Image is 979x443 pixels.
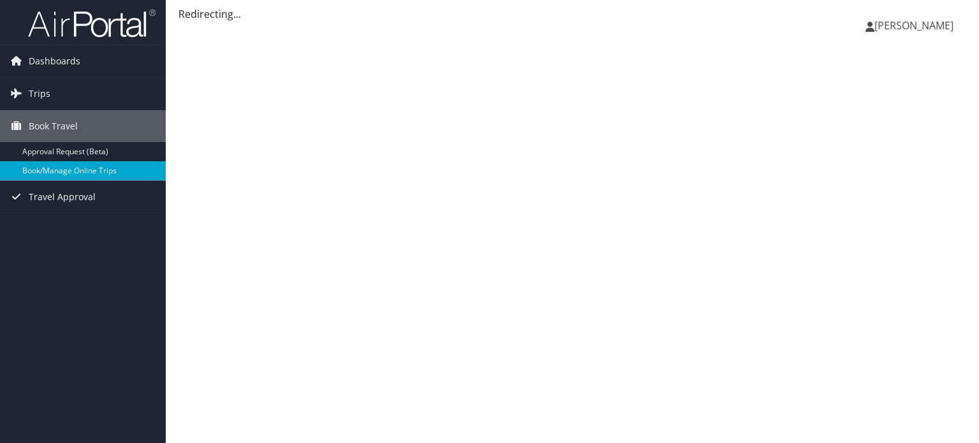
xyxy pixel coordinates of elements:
span: Dashboards [29,45,80,77]
img: airportal-logo.png [28,8,156,38]
span: Travel Approval [29,181,96,213]
span: [PERSON_NAME] [874,18,954,33]
a: [PERSON_NAME] [866,6,966,45]
span: Book Travel [29,110,78,142]
div: Redirecting... [178,6,966,22]
span: Trips [29,78,50,110]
